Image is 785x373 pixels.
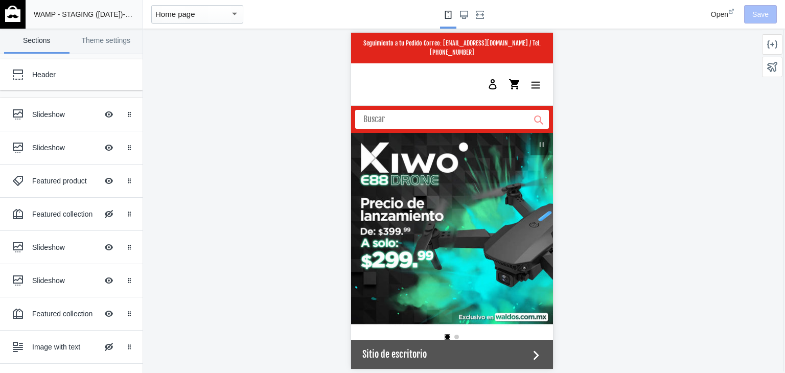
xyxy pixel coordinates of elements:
[74,29,139,54] a: Theme settings
[174,41,195,62] button: Menú
[32,69,120,80] div: Header
[32,109,98,120] div: Slideshow
[103,302,108,307] a: Select slide 2
[182,77,193,96] a: submit search
[4,29,70,54] a: Sections
[32,275,98,286] div: Slideshow
[32,176,98,186] div: Featured product
[98,269,120,292] button: Hide
[5,6,20,22] img: main-logo_60x60_white.png
[32,242,98,252] div: Slideshow
[94,302,99,307] a: Select slide 1
[98,236,120,259] button: Hide
[98,103,120,126] button: Hide
[11,34,47,69] a: image
[155,10,195,18] mat-select-trigger: Home page
[11,315,177,329] span: Sitio de escritorio
[98,336,120,358] button: Hide
[123,10,176,18] span: - by Shop Sheriff
[98,170,120,192] button: Hide
[711,10,728,18] span: Open
[32,209,98,219] div: Featured collection
[4,77,198,96] input: Buscar
[32,143,98,153] div: Slideshow
[98,136,120,159] button: Hide
[98,302,120,325] button: Hide
[32,309,98,319] div: Featured collection
[32,342,98,352] div: Image with text
[34,10,123,18] span: WAMP - STAGING ([DATE])
[98,203,120,225] button: Hide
